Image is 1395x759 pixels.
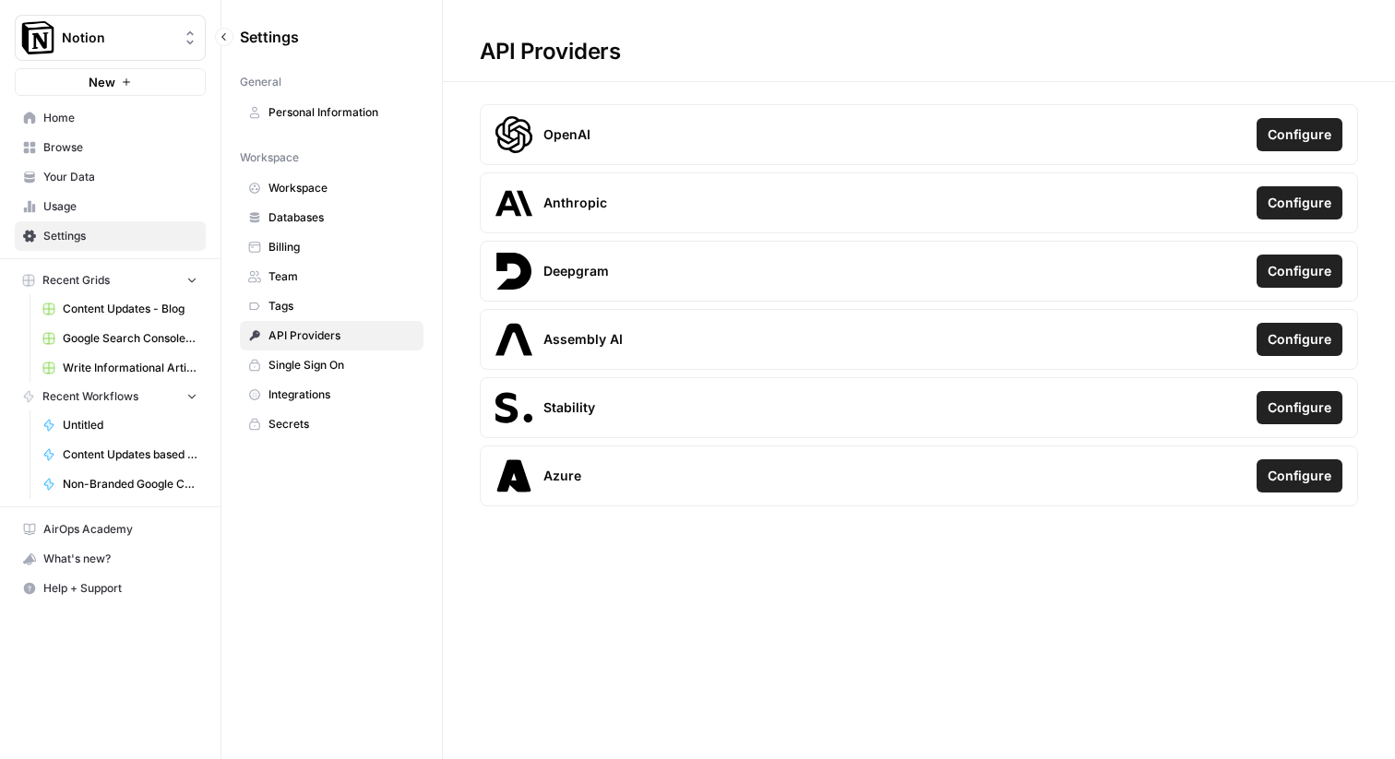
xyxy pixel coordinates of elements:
[543,398,595,417] span: Stability
[15,383,206,410] button: Recent Workflows
[543,330,623,349] span: Assembly AI
[15,267,206,294] button: Recent Grids
[240,203,423,232] a: Databases
[15,15,206,61] button: Workspace: Notion
[43,228,197,244] span: Settings
[63,417,197,433] span: Untitled
[15,221,206,251] a: Settings
[240,291,423,321] a: Tags
[240,232,423,262] a: Billing
[1257,255,1342,288] button: Configure
[15,574,206,603] button: Help + Support
[43,521,197,538] span: AirOps Academy
[34,440,206,469] a: Content Updates based on keyword
[43,580,197,597] span: Help + Support
[543,194,607,212] span: Anthropic
[1268,467,1331,485] span: Configure
[34,469,206,499] a: Non-Branded Google Console
[543,125,590,144] span: OpenAI
[43,110,197,126] span: Home
[42,388,138,405] span: Recent Workflows
[1268,398,1331,417] span: Configure
[1257,459,1342,492] button: Configure
[240,26,299,48] span: Settings
[543,262,609,280] span: Deepgram
[1268,194,1331,212] span: Configure
[21,21,54,54] img: Notion Logo
[1257,323,1342,356] button: Configure
[268,104,415,121] span: Personal Information
[1257,391,1342,424] button: Configure
[15,515,206,544] a: AirOps Academy
[268,357,415,374] span: Single Sign On
[268,298,415,314] span: Tags
[240,149,299,166] span: Workspace
[268,416,415,433] span: Secrets
[15,68,206,96] button: New
[43,198,197,215] span: Usage
[240,74,281,90] span: General
[543,467,581,485] span: Azure
[42,272,110,289] span: Recent Grids
[1268,330,1331,349] span: Configure
[268,209,415,226] span: Databases
[34,294,206,324] a: Content Updates - Blog
[34,353,206,383] a: Write Informational Article
[43,139,197,156] span: Browse
[268,327,415,344] span: API Providers
[63,301,197,317] span: Content Updates - Blog
[89,73,115,91] span: New
[15,544,206,574] button: What's new?
[63,476,197,492] span: Non-Branded Google Console
[1257,118,1342,151] button: Configure
[443,37,658,66] div: API Providers
[240,380,423,409] a: Integrations
[16,545,205,573] div: What's new?
[15,133,206,162] a: Browse
[268,180,415,196] span: Workspace
[240,409,423,439] a: Secrets
[63,330,197,347] span: Google Search Console - [DOMAIN_NAME]
[43,169,197,185] span: Your Data
[15,192,206,221] a: Usage
[15,103,206,133] a: Home
[240,350,423,380] a: Single Sign On
[1268,125,1331,144] span: Configure
[240,173,423,203] a: Workspace
[34,410,206,440] a: Untitled
[268,386,415,403] span: Integrations
[63,446,197,463] span: Content Updates based on keyword
[240,262,423,291] a: Team
[62,29,173,47] span: Notion
[34,324,206,353] a: Google Search Console - [DOMAIN_NAME]
[240,98,423,127] a: Personal Information
[268,239,415,255] span: Billing
[240,321,423,350] a: API Providers
[63,360,197,376] span: Write Informational Article
[268,268,415,285] span: Team
[1268,262,1331,280] span: Configure
[1257,186,1342,219] button: Configure
[15,162,206,192] a: Your Data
